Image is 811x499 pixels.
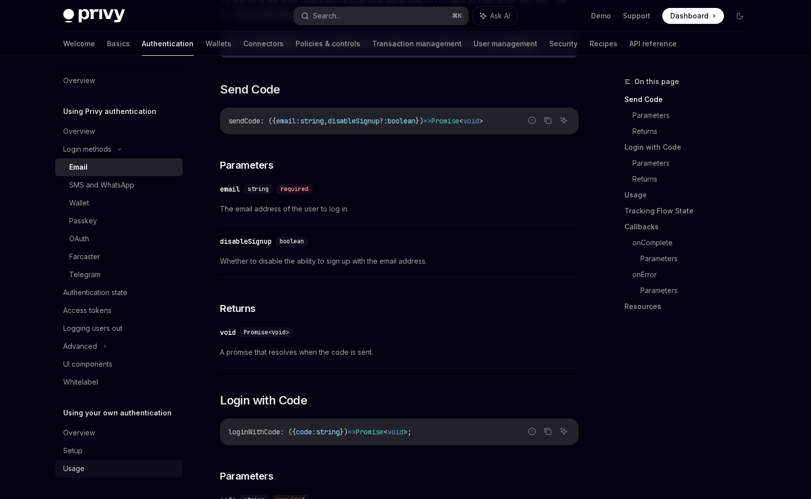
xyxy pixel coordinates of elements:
a: Connectors [243,32,284,56]
span: > [479,116,483,125]
div: Access tokens [63,304,111,316]
a: Security [549,32,578,56]
a: Authentication [142,32,194,56]
a: onError [632,267,756,283]
a: Dashboard [662,8,724,24]
div: Login methods [63,143,111,155]
span: : [296,116,300,125]
span: ; [407,427,411,436]
a: Transaction management [372,32,462,56]
span: Promise [356,427,384,436]
a: Parameters [632,107,756,123]
a: SMS and WhatsApp [55,176,183,194]
div: email [220,184,240,194]
div: required [277,184,312,194]
span: < [459,116,463,125]
button: Copy the contents from the code block [541,114,554,127]
a: Resources [624,299,756,314]
span: Parameters [220,158,273,172]
span: sendCode [228,116,260,125]
a: Logging users out [55,319,183,337]
span: Promise<void> [244,328,289,336]
a: Login with Code [624,139,756,155]
span: Promise [431,116,459,125]
h5: Using your own authentication [63,407,172,419]
div: Logging users out [63,322,122,334]
div: Overview [63,125,95,137]
button: Search...⌘K [294,7,468,25]
div: Overview [63,427,95,439]
a: Telegram [55,266,183,284]
span: string [300,116,324,125]
div: void [220,327,236,337]
span: email [276,116,296,125]
span: : [312,427,316,436]
div: Overview [63,75,95,87]
a: Support [623,11,650,21]
a: Returns [632,171,756,187]
span: , [324,116,328,125]
a: Recipes [590,32,617,56]
a: Returns [632,123,756,139]
a: Demo [591,11,611,21]
img: dark logo [63,9,125,23]
div: Email [69,161,88,173]
span: A promise that resolves when the code is sent. [220,346,579,358]
h5: Using Privy authentication [63,105,156,117]
div: Setup [63,445,83,457]
span: void [463,116,479,125]
div: Search... [313,10,341,22]
a: Passkey [55,212,183,230]
span: : ({ [260,116,276,125]
span: On this page [634,76,679,88]
a: Whitelabel [55,373,183,391]
button: Report incorrect code [525,114,538,127]
div: Advanced [63,340,97,352]
span: }) [340,427,348,436]
div: Farcaster [69,251,100,263]
span: Whether to disable the ability to sign up with the email address. [220,255,579,267]
a: Basics [107,32,130,56]
span: The email address of the user to log in. [220,203,579,215]
a: Farcaster [55,248,183,266]
div: Whitelabel [63,376,98,388]
a: Usage [624,187,756,203]
div: Usage [63,463,85,475]
span: ⌘ K [452,12,462,20]
span: Send Code [220,82,280,98]
div: Telegram [69,269,101,281]
a: Send Code [624,92,756,107]
a: onComplete [632,235,756,251]
a: Overview [55,122,183,140]
a: Parameters [640,283,756,299]
a: Usage [55,460,183,478]
div: disableSignup [220,236,272,246]
a: User management [474,32,537,56]
span: ?: [380,116,388,125]
span: boolean [388,116,415,125]
div: Authentication state [63,287,127,299]
a: Parameters [640,251,756,267]
div: SMS and WhatsApp [69,179,134,191]
a: Access tokens [55,301,183,319]
div: Wallet [69,197,89,209]
span: string [316,427,340,436]
span: boolean [280,237,304,245]
span: < [384,427,388,436]
a: Welcome [63,32,95,56]
a: API reference [629,32,677,56]
span: loginWithCode [228,427,280,436]
span: void [388,427,404,436]
a: Wallets [205,32,231,56]
a: UI components [55,355,183,373]
button: Ask AI [557,425,570,438]
a: Email [55,158,183,176]
span: => [423,116,431,125]
span: disableSignup [328,116,380,125]
a: OAuth [55,230,183,248]
span: : ({ [280,427,296,436]
button: Ask AI [557,114,570,127]
span: Parameters [220,469,273,483]
span: code [296,427,312,436]
a: Overview [55,424,183,442]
